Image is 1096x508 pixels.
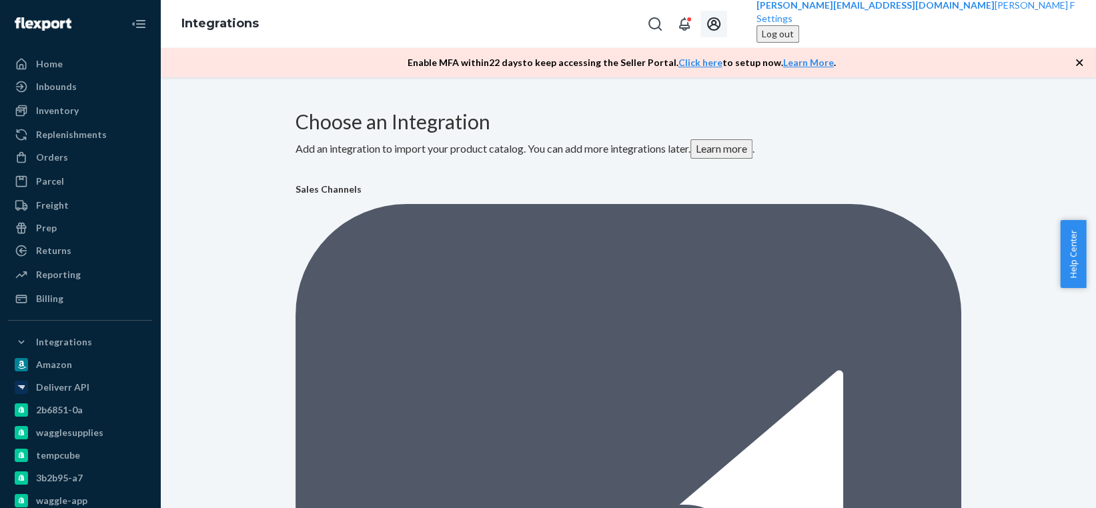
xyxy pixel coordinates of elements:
[8,445,152,466] a: tempcube
[36,175,64,188] div: Parcel
[36,292,63,305] div: Billing
[36,151,68,164] div: Orders
[36,449,80,462] div: tempcube
[36,244,71,257] div: Returns
[36,268,81,281] div: Reporting
[8,399,152,421] a: 2b6851-0a
[690,139,752,159] button: Learn more
[8,240,152,261] a: Returns
[8,147,152,168] a: Orders
[8,124,152,145] a: Replenishments
[36,80,77,93] div: Inbounds
[783,57,834,68] a: Learn More
[36,381,89,394] div: Deliverr API
[8,171,152,192] a: Parcel
[8,467,152,489] a: 3b2b95-a7
[36,128,107,141] div: Replenishments
[8,288,152,309] a: Billing
[8,264,152,285] a: Reporting
[756,25,799,43] button: Log out
[15,17,71,31] img: Flexport logo
[756,12,1075,25] a: Settings
[8,100,152,121] a: Inventory
[36,358,72,371] div: Amazon
[36,494,87,507] div: waggle-app
[8,217,152,239] a: Prep
[671,11,698,37] button: Open notifications
[678,57,722,68] a: Click here
[8,76,152,97] a: Inbounds
[700,11,727,37] button: Open account menu
[36,221,57,235] div: Prep
[8,331,152,353] button: Integrations
[296,111,961,133] h2: Choose an Integration
[36,471,83,485] div: 3b2b95-a7
[408,56,836,69] p: Enable MFA within 22 days to keep accessing the Seller Portal. to setup now. .
[642,11,668,37] button: Open Search Box
[296,183,961,196] span: Sales Channels
[36,403,83,417] div: 2b6851-0a
[8,422,152,443] a: wagglesupplies
[36,335,92,349] div: Integrations
[296,139,961,159] p: Add an integration to import your product catalog. You can add more integrations later. .
[36,199,69,212] div: Freight
[36,426,103,439] div: wagglesupplies
[181,16,259,31] a: Integrations
[125,11,152,37] button: Close Navigation
[1060,220,1086,288] button: Help Center
[8,195,152,216] a: Freight
[8,354,152,375] a: Amazon
[8,377,152,398] a: Deliverr API
[36,104,79,117] div: Inventory
[171,5,269,43] ol: breadcrumbs
[8,53,152,75] a: Home
[36,57,63,71] div: Home
[762,27,794,41] div: Log out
